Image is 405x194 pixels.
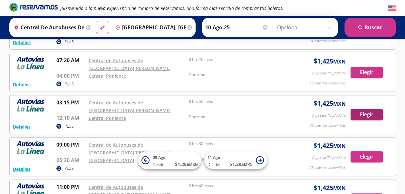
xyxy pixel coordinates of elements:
p: 11:00 PM [56,183,85,191]
button: Elegir [351,67,383,78]
input: Buscar Origen [11,19,84,35]
p: 8 hrs 40 mins [189,56,286,62]
button: Detalles [13,123,31,130]
span: $ 1,425 [313,183,346,193]
a: Central de Autobuses de [GEOGRAPHIC_DATA][PERSON_NAME] [89,57,171,71]
em: ¡Bienvenido a la nueva experiencia de compra de Reservamos, una forma más sencilla de comprar tus... [60,5,284,11]
button: Elegir [351,109,383,120]
p: 07:20 AM [56,56,85,64]
button: 09 AgoDesde:$1,295MXN [138,151,201,169]
p: 04:00 PM [56,72,85,80]
i: Brand Logo [9,2,58,12]
input: Opcional [277,19,335,35]
button: Elegir [351,151,383,162]
span: 09 Ago [153,155,165,160]
p: Viaje sencillo p/adulto [312,155,346,160]
button: English [388,4,396,12]
span: $ 1,425 [313,99,346,108]
button: Buscar [344,18,396,37]
a: Central Poniente [89,73,126,79]
span: $ 1,425 [313,56,346,66]
p: 34 asientos disponibles [310,38,346,44]
p: Viaje sencillo p/adulto [312,71,346,76]
small: MXN [333,185,346,192]
p: 03:15 PM [56,99,85,106]
a: [GEOGRAPHIC_DATA] [89,157,134,163]
img: RESERVAMOS [13,99,48,112]
span: Desde: [207,162,220,168]
p: PLUS [64,39,74,45]
p: 8 hrs 30 mins [189,141,286,147]
input: Elegir Fecha [205,19,268,35]
p: 8 hrs 40 mins [189,183,286,189]
p: PLUS [64,166,74,171]
p: 23 asientos disponibles [310,165,346,170]
img: RESERVAMOS [13,56,48,69]
a: Brand Logo [9,2,58,14]
button: 11 AgoDesde:$1,295MXN [204,151,267,169]
small: MXN [333,58,346,65]
p: 12:10 AM [56,114,85,122]
small: MXN [333,100,346,107]
span: Desde: [153,162,165,168]
button: Detalles [13,166,31,172]
small: MXN [244,162,253,167]
a: Central Poniente [89,115,126,121]
p: Viaje sencillo p/adulto [312,113,346,118]
p: PLUS [64,81,74,87]
a: Central de Autobuses de [GEOGRAPHIC_DATA][PERSON_NAME] [89,100,171,113]
p: PLUS [64,123,74,129]
p: Duración [189,114,286,120]
a: Central de Autobuses de [GEOGRAPHIC_DATA][PERSON_NAME] [89,142,171,156]
span: $ 1,295 [230,161,253,168]
span: $ 1,425 [313,141,346,150]
p: 05:30 AM [56,156,85,164]
p: 8 hrs 55 mins [189,99,286,104]
small: MXN [189,162,198,167]
small: MXN [333,142,346,150]
p: 16 asientos disponibles [310,81,346,86]
p: 09:00 PM [56,141,85,149]
span: 11 Ago [207,155,220,160]
img: RESERVAMOS [13,141,48,154]
input: Buscar Destino [113,19,186,35]
button: Detalles [13,81,31,88]
span: $ 1,295 [175,161,198,168]
p: 30 asientos disponibles [310,123,346,128]
p: Duración [189,72,286,78]
button: Detalles [13,39,31,46]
